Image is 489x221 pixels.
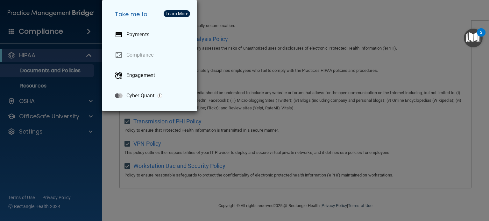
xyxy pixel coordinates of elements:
[126,72,155,79] p: Engagement
[126,93,154,99] p: Cyber Quant
[110,87,192,105] a: Cyber Quant
[464,29,483,47] button: Open Resource Center, 2 new notifications
[126,31,149,38] p: Payments
[480,32,482,41] div: 2
[164,10,190,17] button: Learn More
[110,66,192,84] a: Engagement
[166,11,188,16] div: Learn More
[110,26,192,44] a: Payments
[110,5,192,23] h5: Take me to:
[110,46,192,64] a: Compliance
